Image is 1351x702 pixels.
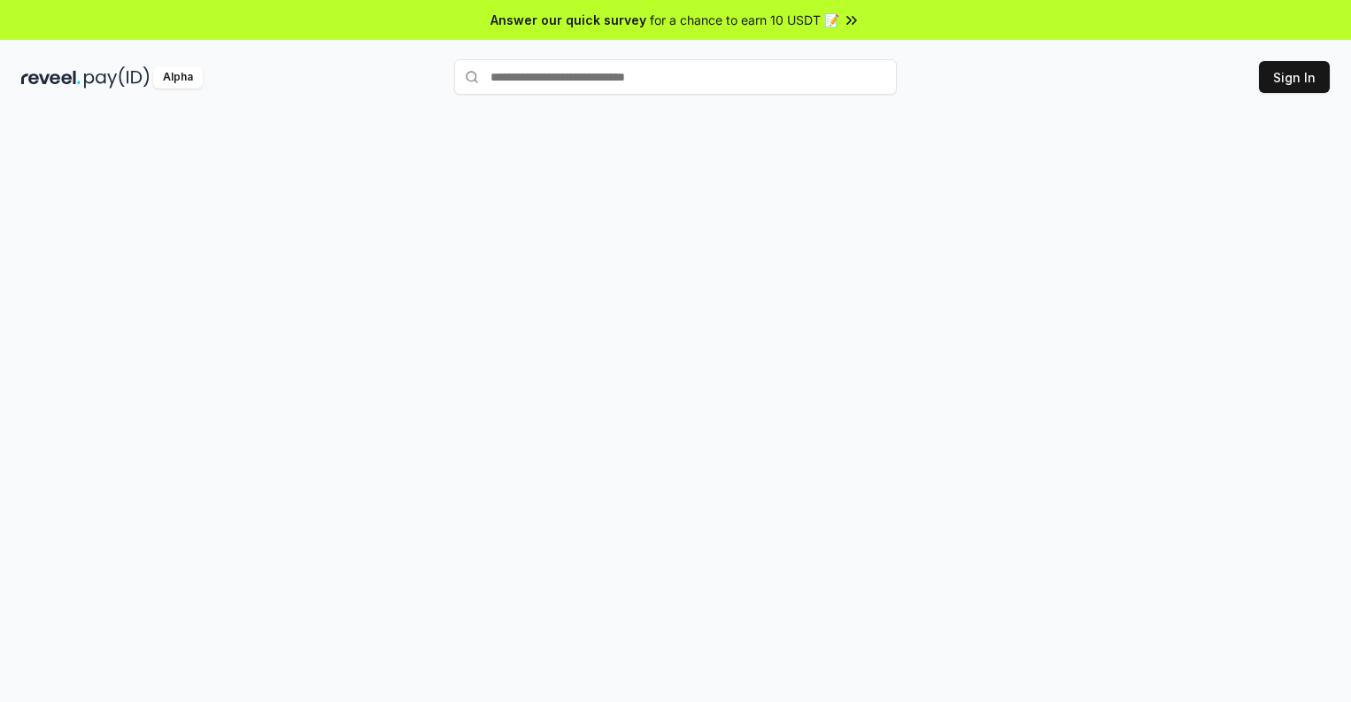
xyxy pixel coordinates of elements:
[490,11,646,29] span: Answer our quick survey
[650,11,839,29] span: for a chance to earn 10 USDT 📝
[21,66,81,89] img: reveel_dark
[153,66,203,89] div: Alpha
[84,66,150,89] img: pay_id
[1259,61,1330,93] button: Sign In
